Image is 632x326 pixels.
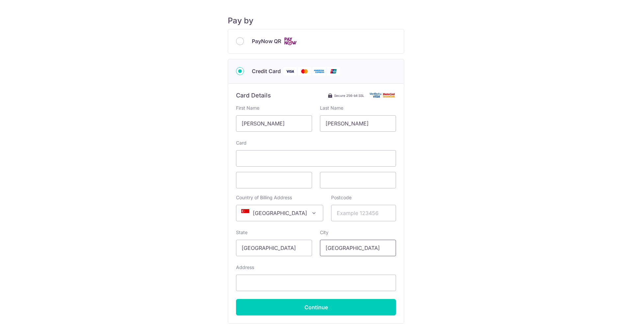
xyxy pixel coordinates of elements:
[284,37,297,45] img: Cards logo
[236,229,248,236] label: State
[236,105,259,111] label: First Name
[236,205,323,221] span: Singapore
[252,37,281,45] span: PayNow QR
[242,176,306,184] iframe: Secure card expiration date input frame
[242,154,390,162] iframe: Secure card number input frame
[252,67,281,75] span: Credit Card
[236,194,292,201] label: Country of Billing Address
[334,93,364,98] span: Secure 256-bit SSL
[312,67,326,75] img: American Express
[236,140,247,146] label: Card
[326,176,390,184] iframe: Secure card security code input frame
[236,92,271,99] h6: Card Details
[236,299,396,315] input: Continue
[236,37,396,45] div: PayNow QR Cards logo
[283,67,297,75] img: Visa
[236,264,254,271] label: Address
[320,105,343,111] label: Last Name
[228,16,404,26] h5: Pay by
[331,205,396,221] input: Example 123456
[236,205,323,221] span: Singapore
[331,194,352,201] label: Postcode
[370,93,396,98] img: Card secure
[236,67,396,75] div: Credit Card Visa Mastercard American Express Union Pay
[298,67,311,75] img: Mastercard
[327,67,340,75] img: Union Pay
[320,229,329,236] label: City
